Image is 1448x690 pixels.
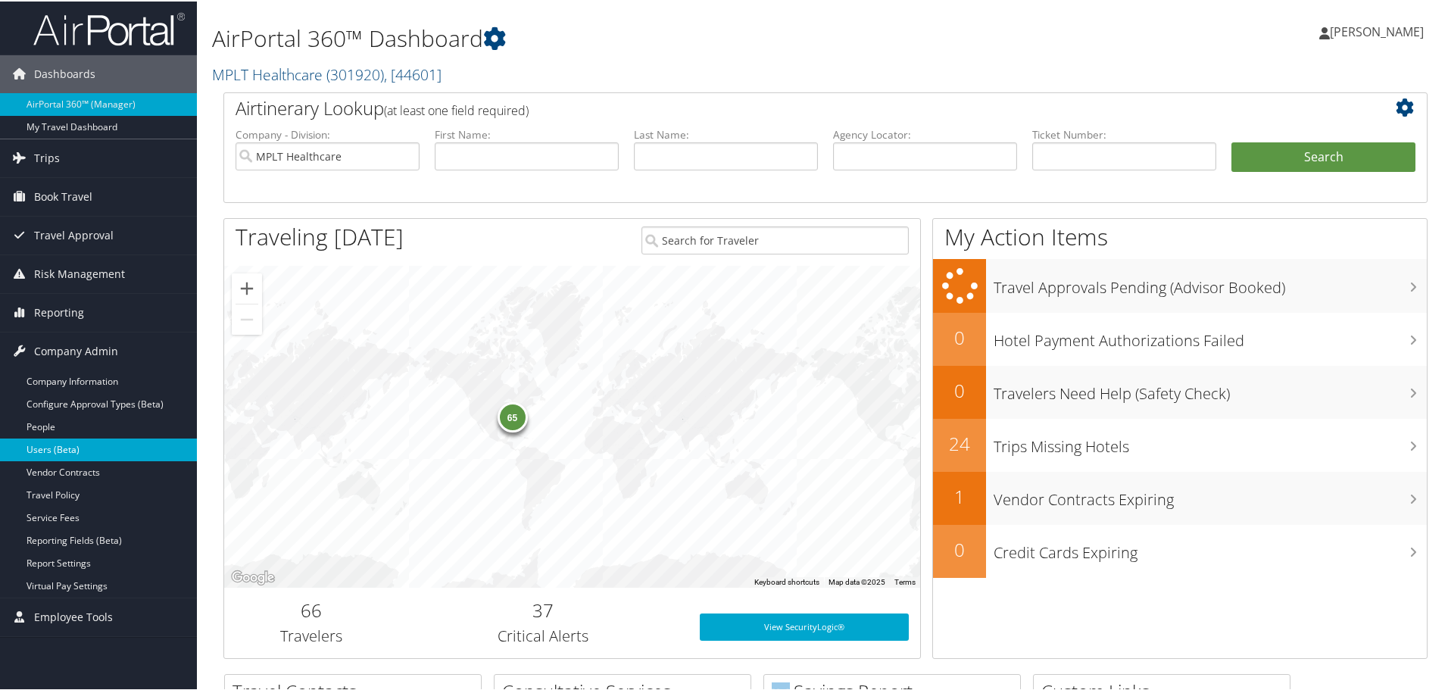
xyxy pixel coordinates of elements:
button: Zoom in [232,272,262,302]
label: First Name: [435,126,619,141]
img: Google [228,567,278,586]
a: Open this area in Google Maps (opens a new window) [228,567,278,586]
span: Dashboards [34,54,95,92]
h3: Travel Approvals Pending (Advisor Booked) [994,268,1427,297]
a: Travel Approvals Pending (Advisor Booked) [933,258,1427,311]
a: MPLT Healthcare [212,63,442,83]
h2: Airtinerary Lookup [236,94,1315,120]
h2: 24 [933,429,986,455]
button: Search [1231,141,1415,171]
h3: Critical Alerts [410,624,677,645]
h3: Credit Cards Expiring [994,533,1427,562]
h3: Trips Missing Hotels [994,427,1427,456]
a: 1Vendor Contracts Expiring [933,470,1427,523]
a: Terms (opens in new tab) [894,576,916,585]
a: 0Travelers Need Help (Safety Check) [933,364,1427,417]
span: , [ 44601 ] [384,63,442,83]
a: [PERSON_NAME] [1319,8,1439,53]
label: Ticket Number: [1032,126,1216,141]
h1: My Action Items [933,220,1427,251]
a: 24Trips Missing Hotels [933,417,1427,470]
span: Reporting [34,292,84,330]
h3: Travelers Need Help (Safety Check) [994,374,1427,403]
span: Trips [34,138,60,176]
span: Company Admin [34,331,118,369]
span: Map data ©2025 [829,576,885,585]
h1: AirPortal 360™ Dashboard [212,21,1030,53]
button: Keyboard shortcuts [754,576,819,586]
input: Search for Traveler [641,225,909,253]
span: Book Travel [34,176,92,214]
a: 0Hotel Payment Authorizations Failed [933,311,1427,364]
button: Zoom out [232,303,262,333]
h3: Hotel Payment Authorizations Failed [994,321,1427,350]
label: Agency Locator: [833,126,1017,141]
h2: 66 [236,596,387,622]
h3: Travelers [236,624,387,645]
h2: 0 [933,376,986,402]
h2: 0 [933,535,986,561]
h3: Vendor Contracts Expiring [994,480,1427,509]
a: View SecurityLogic® [700,612,909,639]
span: (at least one field required) [384,101,529,117]
span: ( 301920 ) [326,63,384,83]
div: 65 [497,401,527,431]
h2: 0 [933,323,986,349]
h1: Traveling [DATE] [236,220,404,251]
img: airportal-logo.png [33,10,185,45]
span: Risk Management [34,254,125,292]
span: Employee Tools [34,597,113,635]
h2: 37 [410,596,677,622]
span: Travel Approval [34,215,114,253]
span: [PERSON_NAME] [1330,22,1424,39]
a: 0Credit Cards Expiring [933,523,1427,576]
label: Company - Division: [236,126,420,141]
h2: 1 [933,482,986,508]
label: Last Name: [634,126,818,141]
